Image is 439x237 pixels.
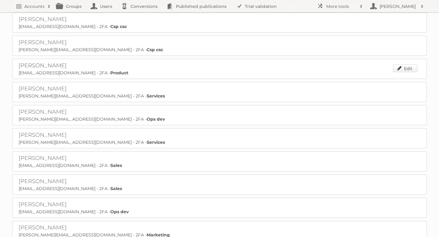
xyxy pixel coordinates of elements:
[19,108,171,116] h2: [PERSON_NAME]
[19,209,420,214] p: [EMAIL_ADDRESS][DOMAIN_NAME] - 2FA -
[110,24,127,29] strong: Csp csc
[19,132,171,139] h2: [PERSON_NAME]
[19,47,420,52] p: [PERSON_NAME][EMAIL_ADDRESS][DOMAIN_NAME] - 2FA -
[110,209,129,214] strong: Ops dev
[19,62,67,69] a: [PERSON_NAME]
[19,70,420,76] p: [EMAIL_ADDRESS][DOMAIN_NAME] - 2FA -
[19,24,420,29] p: [EMAIL_ADDRESS][DOMAIN_NAME] - 2FA -
[393,64,417,72] a: Edit
[147,93,165,99] strong: Services
[19,163,420,168] p: [EMAIL_ADDRESS][DOMAIN_NAME] - 2FA -
[19,201,171,208] h2: [PERSON_NAME]
[147,140,165,145] strong: Services
[147,116,165,122] strong: Ops dev
[19,155,171,162] h2: [PERSON_NAME]
[110,186,122,191] strong: Sales
[19,224,171,232] h2: [PERSON_NAME]
[19,178,171,185] h2: [PERSON_NAME]
[19,186,420,191] p: [EMAIL_ADDRESS][DOMAIN_NAME] - 2FA -
[147,47,163,52] strong: Csp csc
[110,163,122,168] strong: Sales
[19,39,171,46] h2: [PERSON_NAME]
[110,70,128,76] strong: Product
[19,16,171,23] h2: [PERSON_NAME]
[19,93,420,99] p: [PERSON_NAME][EMAIL_ADDRESS][DOMAIN_NAME] - 2FA -
[24,3,45,9] h2: Accounts
[19,85,171,93] h2: [PERSON_NAME]
[19,140,420,145] p: [PERSON_NAME][EMAIL_ADDRESS][DOMAIN_NAME] - 2FA -
[19,116,420,122] p: [PERSON_NAME][EMAIL_ADDRESS][DOMAIN_NAME] - 2FA -
[378,3,418,9] h2: [PERSON_NAME]
[326,3,357,9] h2: More tools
